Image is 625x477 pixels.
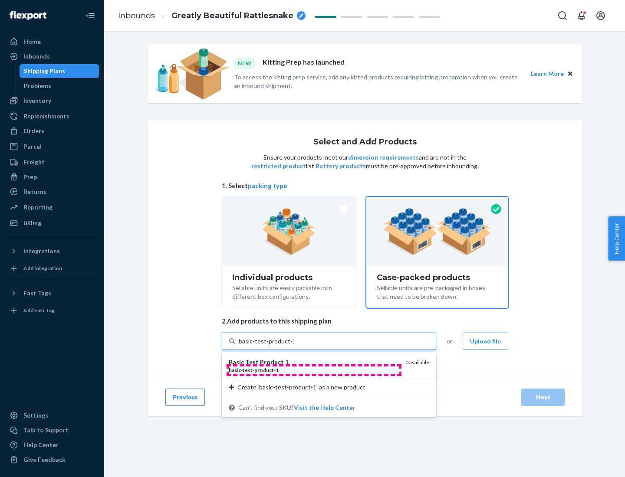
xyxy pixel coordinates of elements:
div: Next [529,393,557,402]
button: Open Search Box [554,7,571,24]
a: Home [5,35,99,49]
div: Sellable units are pre-packaged in boxes that need to be broken down. [377,282,498,301]
span: Create ‘basic-test-product-1’ as a new product [237,383,365,392]
em: Test [245,358,259,366]
div: Give Feedback [23,455,66,464]
div: Talk to Support [23,426,69,435]
em: test [243,367,253,373]
a: Prep [5,170,99,184]
button: Previous [165,389,205,406]
a: Add Fast Tag [5,304,99,317]
div: Add Integration [23,265,62,272]
a: Settings [5,408,99,422]
div: Integrations [23,247,60,255]
button: Help Center [608,216,625,261]
button: Upload file [463,333,508,350]
div: - - - [229,366,398,374]
div: Individual products [232,273,345,282]
div: Orders [23,127,44,135]
a: Billing [5,216,99,230]
em: 1 [285,358,289,366]
a: Returns [5,185,99,199]
a: Help Center [5,438,99,452]
em: Product [260,358,284,366]
a: Problems [20,79,99,93]
a: Talk to Support [5,423,99,437]
div: NEW [234,57,256,69]
img: Flexport logo [10,11,46,20]
button: Learn More [531,69,564,78]
a: Parcel [5,140,99,154]
div: Help Center [23,441,59,449]
a: Shipping Plans [20,64,99,78]
div: Settings [23,411,48,420]
span: Can't find your SKU? [238,403,355,412]
div: Sellable units are easily packable into different box configurations. [232,282,345,301]
div: Fast Tags [23,289,51,297]
p: Kitting Prep has launched [263,57,345,69]
a: Inbounds [5,49,99,63]
button: Integrations [5,244,99,258]
p: To access the kitting prep service, add any kitted products requiring kitting preparation when yo... [234,73,523,90]
div: Add Fast Tag [23,307,55,314]
div: Inventory [23,96,51,105]
button: Fast Tags [5,286,99,300]
div: Home [23,37,41,46]
em: 1 [276,367,279,373]
span: or [447,337,452,346]
div: Problems [24,82,51,90]
button: Basic Test Product 1basic-test-product-10 availableCreate ‘basic-test-product-1’ as a new product... [294,403,355,412]
span: 2. Add products to this shipping plan [222,317,508,326]
div: Reporting [23,203,53,212]
em: basic [229,367,241,373]
div: Case-packed products [377,273,498,282]
button: Close [566,69,575,78]
em: Basic [229,358,244,366]
ol: breadcrumbs [111,3,312,29]
div: Billing [23,219,41,227]
em: product [254,367,274,373]
button: Battery products [316,162,366,170]
a: Orders [5,124,99,138]
span: 0 available [405,359,429,366]
input: Basic Test Product 1basic-test-product-10 availableCreate ‘basic-test-product-1’ as a new product... [239,337,294,346]
button: Next [521,389,565,406]
button: Close Navigation [82,7,99,24]
div: Prep [23,173,37,181]
a: Reporting [5,200,99,214]
h1: Select and Add Products [313,138,417,147]
a: Replenishments [5,109,99,123]
div: Parcel [23,142,42,151]
button: Open notifications [573,7,590,24]
img: case-pack.59cecea509d18c883b923b81aeac6d0b.png [383,208,491,255]
a: Inventory [5,94,99,108]
p: Ensure your products meet our and are not in the list. must be pre-approved before inbounding. [250,153,480,170]
div: Freight [23,158,45,167]
div: Inbounds [23,52,50,61]
div: Returns [23,187,46,196]
button: Open account menu [592,7,609,24]
a: Add Integration [5,261,99,275]
img: individual-pack.facf35554cb0f1810c75b2bd6df2d64e.png [262,208,316,255]
a: Freight [5,155,99,169]
div: Shipping Plans [24,67,65,75]
button: Give Feedback [5,453,99,467]
span: Greatly Beautiful Rattlesnake [171,10,293,22]
div: Replenishments [23,112,69,121]
button: packing type [248,181,287,190]
span: 1. Select [222,181,508,190]
a: Inbounds [118,11,155,20]
button: dimension requirements [348,153,419,162]
button: restricted product [251,162,306,170]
